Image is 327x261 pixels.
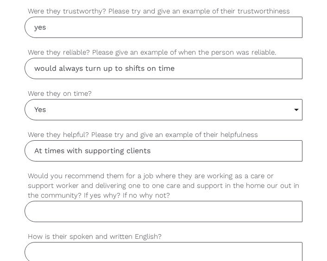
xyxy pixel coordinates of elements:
label: How is their spoken and written English? [25,231,302,242]
label: Were they helpful? Please try and give an example of their helpfulness [25,130,302,140]
label: Were they reliable? Please give an example of when the person was reliable. [25,47,302,58]
label: Would you recommend them for a job where they are working as a care or support worker and deliver... [25,171,302,201]
label: Were they trustworthy? Please try and give an example of their trustworthiness [25,6,302,17]
label: Were they on time? [25,88,302,99]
